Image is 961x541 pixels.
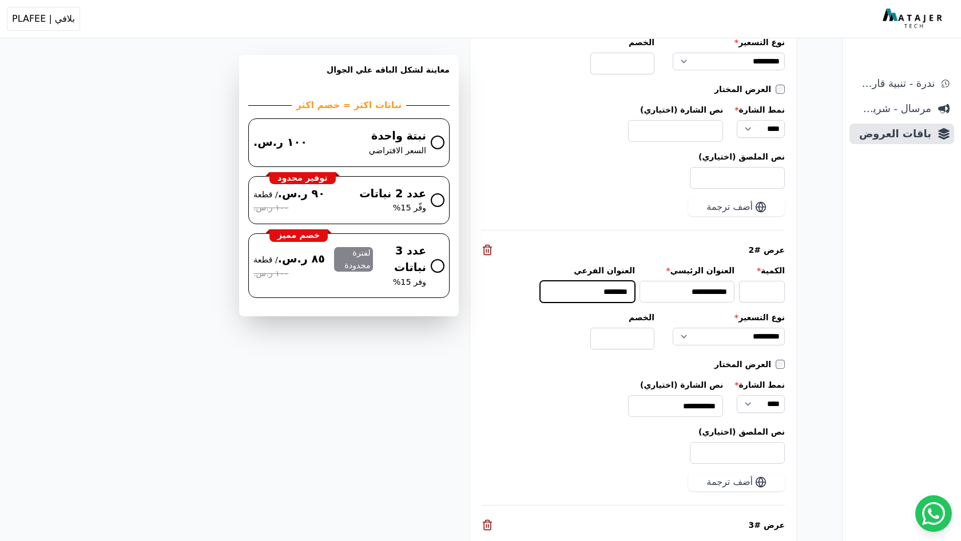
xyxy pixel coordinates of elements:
[482,244,785,256] div: عرض #2
[253,268,288,280] span: ١٠٠ ر.س.
[628,104,723,116] label: نص الشارة (اختياري)
[369,145,426,157] span: السعر الافتراضي
[590,37,654,48] label: الخصم
[269,229,328,242] div: خصم مميز
[393,202,426,214] span: وفّر 15%
[706,200,753,214] span: أضف ترجمة
[253,202,288,214] span: ١٠٠ ر.س.
[640,265,734,276] label: العنوان الرئيسي
[734,104,785,116] label: نمط الشارة
[482,151,785,162] label: نص الملصق (اختياري)
[714,83,776,95] label: العرض المختار
[714,359,776,370] label: العرض المختار
[253,251,325,268] span: ٨٥ ر.س.
[854,101,931,117] span: مرسال - شريط دعاية
[334,247,373,272] span: لفترة محدودة
[590,312,654,323] label: الخصم
[371,128,426,145] span: نبتة واحدة
[253,186,325,202] span: ٩٠ ر.س.
[482,519,785,531] div: عرض #3
[883,9,945,29] img: MatajerTech Logo
[673,312,785,323] label: نوع التسعير
[7,7,80,31] button: بلافي | PLAFEE
[854,126,931,142] span: باقات العروض
[854,75,935,92] span: ندرة - تنبية قارب علي النفاذ
[734,379,785,391] label: نمط الشارة
[688,198,785,216] button: أضف ترجمة
[248,64,450,89] h3: معاينة لشكل الباقه علي الجوال
[739,265,785,276] label: الكمية
[269,172,336,185] div: توفير محدود
[540,265,635,276] label: العنوان الفرعي
[253,255,278,264] bdi: / قطعة
[378,243,426,276] span: عدد 3 نباتات
[393,276,426,289] span: وفر 15%
[706,475,753,489] span: أضف ترجمة
[688,473,785,491] button: أضف ترجمة
[482,426,785,437] label: نص الملصق (اختياري)
[253,134,307,151] span: ١٠٠ ر.س.
[296,98,402,112] h2: نباتات اكثر = خصم اكثر
[359,186,426,202] span: عدد 2 نباتات
[673,37,785,48] label: نوع التسعير
[12,12,75,26] span: بلافي | PLAFEE
[628,379,723,391] label: نص الشارة (اختياري)
[253,190,278,199] bdi: / قطعة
